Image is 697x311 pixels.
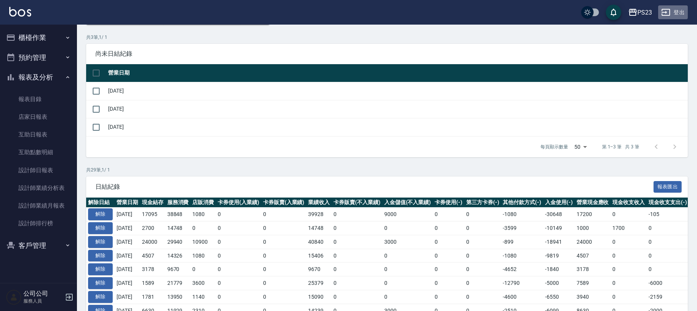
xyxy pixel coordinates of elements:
[382,198,433,208] th: 入金儲值(不入業績)
[88,277,113,289] button: 解除
[216,249,261,263] td: 0
[306,249,332,263] td: 15406
[115,249,140,263] td: [DATE]
[433,221,464,235] td: 0
[88,291,113,303] button: 解除
[602,143,639,150] p: 第 1–3 筆 共 3 筆
[261,276,307,290] td: 0
[382,290,433,304] td: 0
[95,183,654,191] span: 日結紀錄
[540,143,568,150] p: 每頁顯示數量
[464,249,501,263] td: 0
[658,5,688,20] button: 登出
[140,208,165,221] td: 17095
[610,235,647,249] td: 0
[261,221,307,235] td: 0
[543,235,575,249] td: -18941
[464,290,501,304] td: 0
[647,290,689,304] td: -2159
[115,290,140,304] td: [DATE]
[165,263,191,276] td: 9670
[610,208,647,221] td: 0
[654,181,682,193] button: 報表匯出
[647,249,689,263] td: 0
[575,263,611,276] td: 3178
[464,221,501,235] td: 0
[261,198,307,208] th: 卡券販賣(入業績)
[610,290,647,304] td: 0
[23,298,63,304] p: 服務人員
[88,263,113,275] button: 解除
[332,221,382,235] td: 0
[216,221,261,235] td: 0
[610,276,647,290] td: 0
[625,5,655,20] button: PS23
[3,90,74,108] a: 報表目錄
[610,263,647,276] td: 0
[575,208,611,221] td: 17200
[23,290,63,298] h5: 公司公司
[140,290,165,304] td: 1781
[3,108,74,126] a: 店家日報表
[190,198,216,208] th: 店販消費
[190,208,216,221] td: 1080
[501,221,543,235] td: -3599
[606,5,621,20] button: save
[261,208,307,221] td: 0
[501,198,543,208] th: 其他付款方式(-)
[115,208,140,221] td: [DATE]
[106,100,688,118] td: [DATE]
[306,263,332,276] td: 9670
[543,276,575,290] td: -5000
[190,249,216,263] td: 1080
[3,197,74,215] a: 設計師業績月報表
[332,208,382,221] td: 0
[88,208,113,220] button: 解除
[86,166,688,173] p: 共 29 筆, 1 / 1
[165,290,191,304] td: 13950
[464,198,501,208] th: 第三方卡券(-)
[190,235,216,249] td: 10900
[433,276,464,290] td: 0
[332,263,382,276] td: 0
[433,235,464,249] td: 0
[86,34,688,41] p: 共 3 筆, 1 / 1
[3,215,74,232] a: 設計師排行榜
[543,290,575,304] td: -6550
[332,276,382,290] td: 0
[306,276,332,290] td: 25379
[433,198,464,208] th: 卡券使用(-)
[501,290,543,304] td: -4600
[433,249,464,263] td: 0
[216,198,261,208] th: 卡券使用(入業績)
[306,290,332,304] td: 15090
[382,263,433,276] td: 0
[106,118,688,136] td: [DATE]
[464,235,501,249] td: 0
[433,208,464,221] td: 0
[332,198,382,208] th: 卡券販賣(不入業績)
[115,221,140,235] td: [DATE]
[575,290,611,304] td: 3940
[575,221,611,235] td: 1000
[306,198,332,208] th: 業績收入
[3,236,74,256] button: 客戶管理
[88,250,113,262] button: 解除
[610,249,647,263] td: 0
[165,208,191,221] td: 38848
[140,198,165,208] th: 現金結存
[647,208,689,221] td: -105
[86,198,115,208] th: 解除日結
[647,221,689,235] td: 0
[575,276,611,290] td: 7589
[501,276,543,290] td: -12790
[575,198,611,208] th: 營業現金應收
[543,208,575,221] td: -30648
[610,221,647,235] td: 1700
[433,263,464,276] td: 0
[106,64,688,82] th: 營業日期
[190,276,216,290] td: 3600
[647,263,689,276] td: 0
[647,235,689,249] td: 0
[654,183,682,190] a: 報表匯出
